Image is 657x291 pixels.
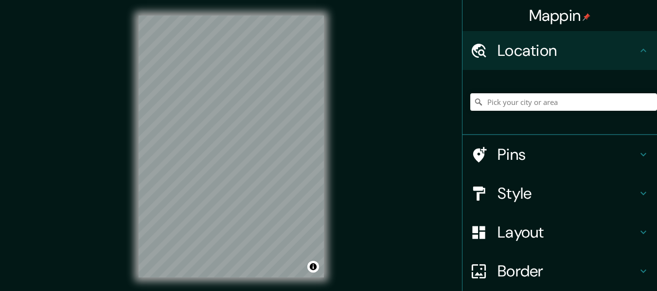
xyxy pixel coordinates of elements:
[470,93,657,111] input: Pick your city or area
[570,253,646,280] iframe: Help widget launcher
[462,174,657,213] div: Style
[307,261,319,273] button: Toggle attribution
[462,213,657,252] div: Layout
[462,31,657,70] div: Location
[529,6,591,25] h4: Mappin
[497,145,638,164] h4: Pins
[497,184,638,203] h4: Style
[583,13,590,21] img: pin-icon.png
[139,16,324,277] canvas: Map
[497,41,638,60] h4: Location
[462,135,657,174] div: Pins
[462,252,657,291] div: Border
[497,261,638,281] h4: Border
[497,223,638,242] h4: Layout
